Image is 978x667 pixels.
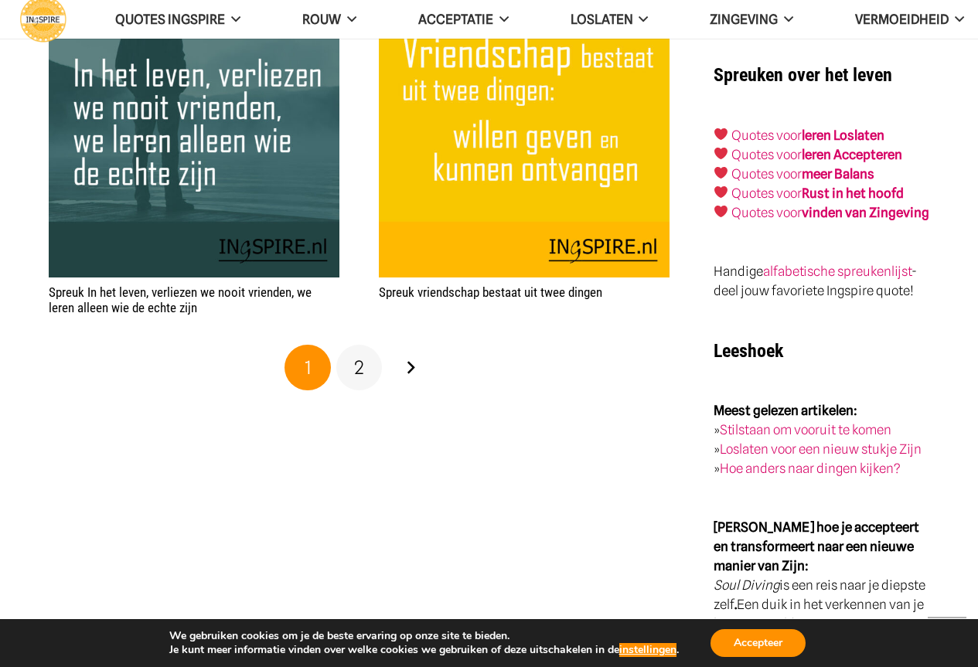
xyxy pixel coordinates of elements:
[169,629,679,643] p: We gebruiken cookies om je de beste ervaring op onze site te bieden.
[731,166,874,182] a: Quotes voormeer Balans
[734,597,737,612] strong: .
[379,284,602,300] a: Spreuk vriendschap bestaat uit twee dingen
[720,461,901,476] a: Hoe anders naar dingen kijken?
[336,345,383,391] a: Pagina 2
[714,519,919,573] strong: [PERSON_NAME] hoe je accepteert en transformeert naar een nieuwe manier van Zijn:
[802,166,874,182] strong: meer Balans
[714,128,728,141] img: ❤
[855,12,949,27] span: VERMOEIDHEID
[418,12,493,27] span: Acceptatie
[285,345,331,391] span: Pagina 1
[714,185,728,199] img: ❤
[714,166,728,179] img: ❤
[714,401,929,478] p: » » »
[731,147,802,162] a: Quotes voor
[714,403,857,418] strong: Meest gelezen artikelen:
[354,356,364,379] span: 2
[714,64,892,86] strong: Spreuken over het leven
[802,147,902,162] a: leren Accepteren
[710,12,778,27] span: Zingeving
[571,12,633,27] span: Loslaten
[802,205,929,220] strong: vinden van Zingeving
[714,147,728,160] img: ❤
[731,128,802,143] a: Quotes voor
[714,340,783,362] strong: Leeshoek
[802,185,904,201] strong: Rust in het hoofd
[731,185,904,201] a: Quotes voorRust in het hoofd
[714,577,779,593] em: Soul Diving
[302,12,341,27] span: ROUW
[720,441,922,457] a: Loslaten voor een nieuw stukje Zijn
[720,422,891,437] a: Stilstaan om vooruit te komen
[619,643,676,657] button: instellingen
[49,284,312,315] a: Spreuk In het leven, verliezen we nooit vrienden, we leren alleen wie de echte zijn
[305,356,312,379] span: 1
[928,617,966,655] a: Terug naar top
[731,205,929,220] a: Quotes voorvinden van Zingeving
[714,262,929,301] p: Handige - deel jouw favoriete Ingspire quote!
[115,12,225,27] span: QUOTES INGSPIRE
[763,264,912,279] a: alfabetische spreukenlijst
[169,643,679,657] p: Je kunt meer informatie vinden over welke cookies we gebruiken of deze uitschakelen in de .
[710,629,806,657] button: Accepteer
[714,205,728,218] img: ❤
[802,128,884,143] a: leren Loslaten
